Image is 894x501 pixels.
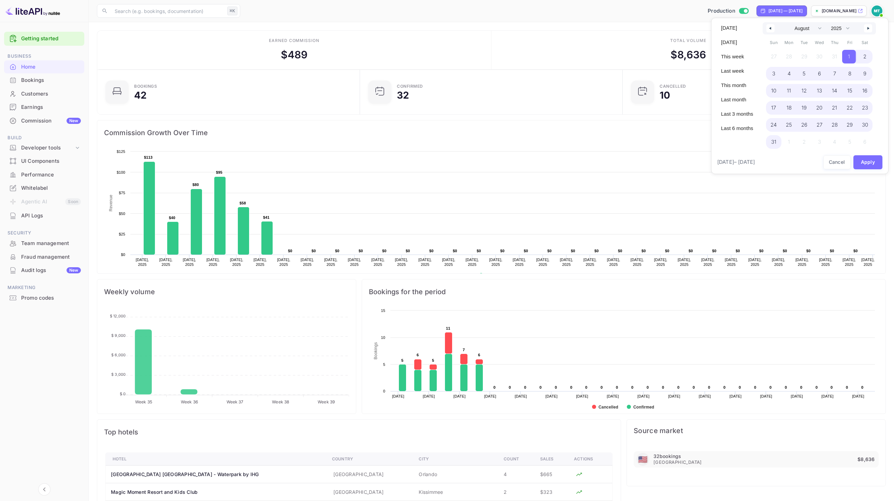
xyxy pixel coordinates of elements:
button: 28 [827,116,842,130]
button: 21 [827,99,842,113]
span: Fri [842,37,857,48]
button: 5 [796,65,812,79]
span: 22 [847,102,853,114]
span: 5 [803,68,806,80]
button: 30 [857,116,873,130]
span: 17 [771,102,776,114]
span: 10 [771,85,776,97]
button: 15 [842,82,857,96]
span: 25 [786,119,792,131]
span: 1 [848,51,850,63]
button: 8 [842,65,857,79]
span: 26 [801,119,807,131]
span: 13 [817,85,822,97]
span: Tue [796,37,812,48]
button: 23 [857,99,873,113]
button: 4 [781,65,797,79]
span: 7 [833,68,836,80]
button: Apply [853,155,883,169]
button: Last 6 months [717,123,757,134]
button: 2 [857,48,873,62]
span: 24 [770,119,777,131]
span: Thu [827,37,842,48]
span: 15 [847,85,852,97]
button: 22 [842,99,857,113]
button: 9 [857,65,873,79]
button: This week [717,51,757,62]
span: 31 [771,136,776,148]
button: 11 [781,82,797,96]
button: Last month [717,94,757,105]
span: 21 [832,102,837,114]
span: 4 [788,68,791,80]
button: 20 [812,99,827,113]
button: Cancel [823,155,851,169]
button: 18 [781,99,797,113]
button: 31 [766,133,781,147]
button: 7 [827,65,842,79]
button: 26 [796,116,812,130]
button: 16 [857,82,873,96]
span: 14 [832,85,837,97]
span: 9 [863,68,866,80]
span: 12 [802,85,807,97]
button: 29 [842,116,857,130]
span: 6 [818,68,821,80]
span: 16 [862,85,867,97]
button: 1 [842,48,857,62]
span: 8 [848,68,851,80]
button: 24 [766,116,781,130]
button: This month [717,80,757,91]
span: 19 [802,102,807,114]
button: [DATE] [717,37,757,48]
button: 13 [812,82,827,96]
button: 12 [796,82,812,96]
span: Sun [766,37,781,48]
span: 3 [772,68,775,80]
button: Last 3 months [717,108,757,120]
button: 25 [781,116,797,130]
span: 28 [832,119,838,131]
button: 3 [766,65,781,79]
span: 23 [862,102,868,114]
span: 20 [816,102,822,114]
span: 27 [817,119,822,131]
button: 14 [827,82,842,96]
span: Wed [812,37,827,48]
button: 17 [766,99,781,113]
span: 30 [862,119,868,131]
span: 29 [847,119,853,131]
button: 6 [812,65,827,79]
button: 10 [766,82,781,96]
button: [DATE] [717,22,757,34]
button: 27 [812,116,827,130]
span: 11 [787,85,791,97]
span: Sat [857,37,873,48]
span: Mon [781,37,797,48]
button: 19 [796,99,812,113]
span: [DATE] – [DATE] [717,158,755,166]
span: 18 [787,102,792,114]
button: Last week [717,65,757,77]
span: 2 [863,51,866,63]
